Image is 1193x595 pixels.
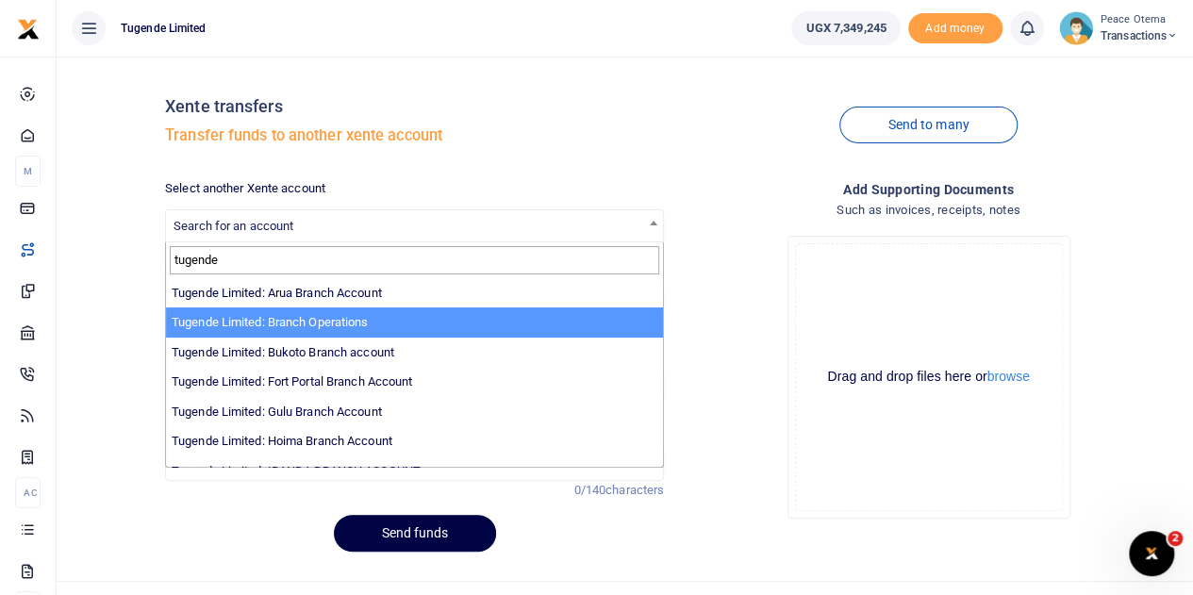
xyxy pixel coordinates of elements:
[796,368,1062,386] div: Drag and drop files here or
[908,13,1002,44] li: Toup your wallet
[17,18,40,41] img: logo-small
[334,515,496,552] button: Send funds
[15,156,41,187] li: M
[1168,531,1183,546] span: 2
[1129,531,1174,576] iframe: Intercom live chat
[679,179,1178,200] h4: Add supporting Documents
[172,403,382,421] label: Tugende Limited: Gulu Branch Account
[172,313,368,332] label: Tugende Limited: Branch Operations
[166,210,663,240] span: Search for an account
[1101,12,1178,28] small: Peace Otema
[1059,11,1178,45] a: profile-user Peace Otema Transactions
[172,462,421,481] label: Tugende Limited: IBANDA BRANCH ACCOUNT
[17,21,40,35] a: logo-small logo-large logo-large
[172,372,412,391] label: Tugende Limited: Fort Portal Branch Account
[987,370,1030,383] button: browse
[165,179,325,198] label: Select another Xente account
[679,200,1178,221] h4: Such as invoices, receipts, notes
[839,107,1017,143] a: Send to many
[805,19,886,38] span: UGX 7,349,245
[170,246,659,274] input: Search
[172,343,394,362] label: Tugende Limited: Bukoto Branch account
[787,236,1070,519] div: File Uploader
[908,20,1002,34] a: Add money
[574,483,606,497] span: 0/140
[605,483,664,497] span: characters
[172,284,382,303] label: Tugende Limited: Arua Branch Account
[113,20,214,37] span: Tugende Limited
[15,477,41,508] li: Ac
[165,126,664,145] h5: Transfer funds to another xente account
[908,13,1002,44] span: Add money
[174,219,293,233] span: Search for an account
[784,11,907,45] li: Wallet ballance
[1059,11,1093,45] img: profile-user
[172,432,392,451] label: Tugende Limited: Hoima Branch Account
[1101,27,1178,44] span: Transactions
[165,96,664,117] h4: Xente transfers
[165,209,664,242] span: Search for an account
[791,11,900,45] a: UGX 7,349,245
